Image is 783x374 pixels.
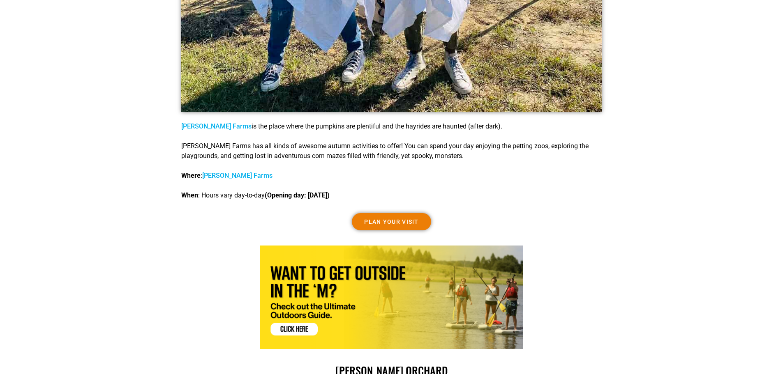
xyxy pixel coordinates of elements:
[181,122,602,131] p: is the place where the pumpkins are plentiful and the hayrides are haunted (after dark).
[265,191,330,199] strong: (Opening day: [DATE])
[181,191,198,199] strong: When
[202,172,273,179] a: [PERSON_NAME] Farms
[352,213,431,230] a: Plan Your Visit
[181,171,602,181] p: :
[181,190,602,200] p: : Hours vary day-to-day
[181,172,201,179] strong: Where
[181,122,252,130] a: [PERSON_NAME] Farms
[260,246,523,349] img: The ultimate Outdoor Guide to getting outside in the m.
[181,141,602,161] p: [PERSON_NAME] Farms has all kinds of awesome autumn activities to offer! You can spend your day e...
[364,219,419,225] span: Plan Your Visit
